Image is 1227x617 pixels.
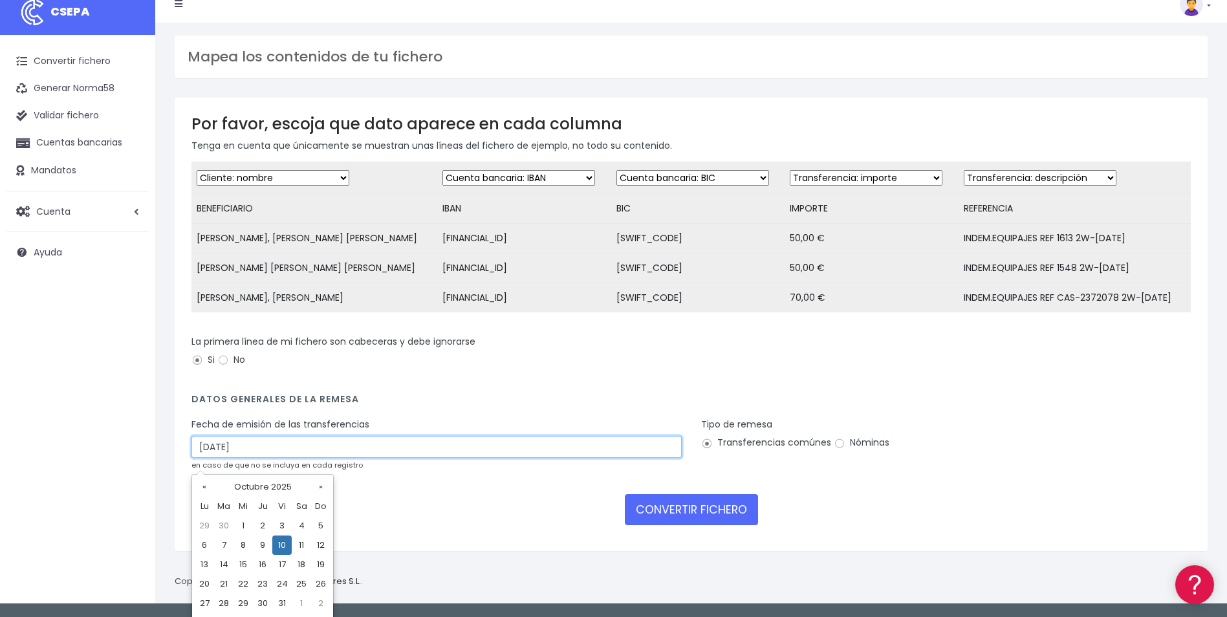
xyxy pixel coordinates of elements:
td: 2 [311,594,331,613]
label: Fecha de emisión de las transferencias [191,418,369,431]
td: [PERSON_NAME] [PERSON_NAME] [PERSON_NAME] [191,254,437,283]
td: 29 [233,594,253,613]
th: « [195,477,214,497]
a: Mandatos [6,157,149,184]
p: Copyright © 2025 . [175,575,363,589]
td: [PERSON_NAME], [PERSON_NAME] [191,283,437,313]
label: No [217,353,245,367]
h3: Mapea los contenidos de tu fichero [188,49,1195,65]
td: 22 [233,574,253,594]
span: Cuenta [36,204,71,217]
td: 15 [233,555,253,574]
td: [SWIFT_CODE] [611,224,785,254]
td: INDEM.EQUIPAJES REF 1613 2W-[DATE] [959,224,1191,254]
a: Cuenta [6,198,149,225]
td: 19 [311,555,331,574]
td: 5 [311,516,331,536]
a: Generar Norma58 [6,75,149,102]
p: Tenga en cuenta que únicamente se muestran unas líneas del fichero de ejemplo, no todo su contenido. [191,138,1191,153]
th: Mi [233,497,253,516]
td: 31 [272,594,292,613]
td: 6 [195,536,214,555]
th: Do [311,497,331,516]
td: 11 [292,536,311,555]
td: 1 [292,594,311,613]
td: 26 [311,574,331,594]
td: 23 [253,574,272,594]
span: CSEPA [50,3,90,19]
th: Sa [292,497,311,516]
td: 24 [272,574,292,594]
span: Ayuda [34,246,62,259]
h4: Datos generales de la remesa [191,394,1191,411]
td: 16 [253,555,272,574]
td: 17 [272,555,292,574]
td: 7 [214,536,233,555]
th: Octubre 2025 [214,477,311,497]
td: [FINANCIAL_ID] [437,254,611,283]
a: Cuentas bancarias [6,129,149,157]
td: INDEM.EQUIPAJES REF CAS-2372078 2W-[DATE] [959,283,1191,313]
label: Tipo de remesa [701,418,772,431]
td: IMPORTE [785,194,959,224]
td: 2 [253,516,272,536]
label: Transferencias comúnes [701,436,831,449]
td: [SWIFT_CODE] [611,283,785,313]
th: » [311,477,331,497]
td: 8 [233,536,253,555]
td: 50,00 € [785,254,959,283]
label: La primera línea de mi fichero son cabeceras y debe ignorarse [191,335,475,349]
h3: Por favor, escoja que dato aparece en cada columna [191,114,1191,133]
td: [PERSON_NAME], [PERSON_NAME] [PERSON_NAME] [191,224,437,254]
td: IBAN [437,194,611,224]
td: 12 [311,536,331,555]
td: [FINANCIAL_ID] [437,283,611,313]
small: en caso de que no se incluya en cada registro [191,460,363,470]
td: REFERENCIA [959,194,1191,224]
td: 20 [195,574,214,594]
a: Ayuda [6,239,149,266]
th: Ju [253,497,272,516]
td: 50,00 € [785,224,959,254]
td: 25 [292,574,311,594]
label: Si [191,353,215,367]
td: 9 [253,536,272,555]
td: 1 [233,516,253,536]
td: 14 [214,555,233,574]
td: 13 [195,555,214,574]
th: Ma [214,497,233,516]
button: CONVERTIR FICHERO [625,494,758,525]
td: INDEM.EQUIPAJES REF 1548 2W-[DATE] [959,254,1191,283]
th: Lu [195,497,214,516]
td: 27 [195,594,214,613]
td: 30 [253,594,272,613]
td: 3 [272,516,292,536]
a: Validar fichero [6,102,149,129]
td: 30 [214,516,233,536]
td: 29 [195,516,214,536]
th: Vi [272,497,292,516]
td: BENEFICIARIO [191,194,437,224]
a: Convertir fichero [6,48,149,75]
td: 21 [214,574,233,594]
td: [FINANCIAL_ID] [437,224,611,254]
td: 18 [292,555,311,574]
td: [SWIFT_CODE] [611,254,785,283]
td: 10 [272,536,292,555]
label: Nóminas [834,436,889,449]
td: 4 [292,516,311,536]
td: BIC [611,194,785,224]
td: 28 [214,594,233,613]
td: 70,00 € [785,283,959,313]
